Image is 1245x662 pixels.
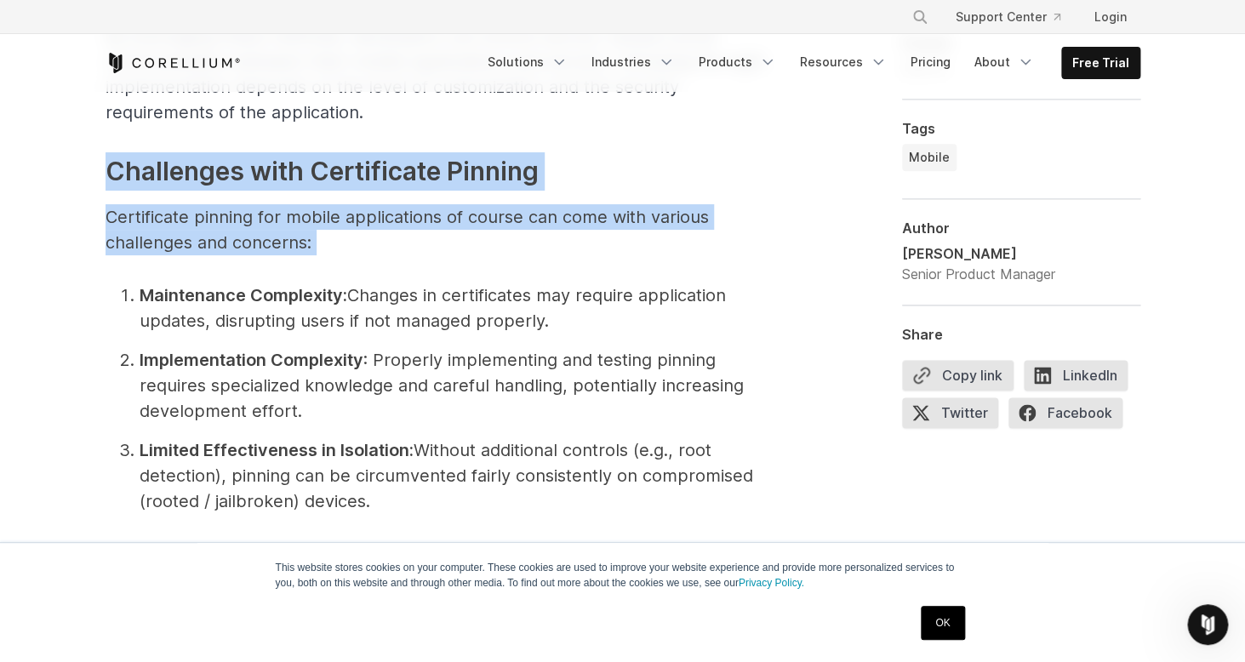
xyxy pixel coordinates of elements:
strong: Maintenance Complexity: [140,285,347,305]
div: Navigation Menu [477,47,1140,79]
li: Without additional controls (e.g., root detection), pinning can be circumvented fairly consistent... [140,437,786,514]
p: Understanding these challenges is crucial for teams considering certificate pinning. Balancing se... [106,541,786,618]
a: Resources [790,47,897,77]
span: Mobile [909,149,950,166]
div: Tags [902,120,1140,137]
span: LinkedIn [1024,360,1128,391]
li: Changes in certificates may require application updates, disrupting users if not managed properly. [140,282,786,334]
span: Facebook [1008,397,1122,428]
div: Navigation Menu [891,2,1140,32]
iframe: Intercom live chat [1187,604,1228,645]
h3: Challenges with Certificate Pinning [106,152,786,191]
a: OK [921,606,964,640]
button: Search [905,2,935,32]
a: Free Trial [1062,48,1139,78]
strong: Limited Effectiveness in Isolation: [140,440,414,460]
button: Copy link [902,360,1014,391]
a: About [964,47,1044,77]
a: Privacy Policy. [739,577,804,589]
div: Author [902,220,1140,237]
a: Products [688,47,786,77]
a: Corellium Home [106,53,241,73]
span: By leveraging these methods, developers can ensure secure, tamper-proof communication between the... [106,26,765,123]
a: Twitter [902,397,1008,435]
a: Mobile [902,144,957,171]
a: Pricing [900,47,961,77]
a: LinkedIn [1024,360,1138,397]
a: Solutions [477,47,578,77]
a: Facebook [1008,397,1133,435]
a: Support Center [942,2,1074,32]
div: [PERSON_NAME] [902,243,1055,264]
p: This website stores cookies on your computer. These cookies are used to improve your website expe... [276,560,970,591]
li: : Properly implementing and testing pinning requires specialized knowledge and careful handling, ... [140,347,786,424]
p: Certificate pinning for mobile applications of course can come with various challenges and concerns: [106,204,786,255]
a: Login [1081,2,1140,32]
strong: Implementation Complexity [140,350,363,370]
span: Twitter [902,397,998,428]
div: Share [902,326,1140,343]
div: Senior Product Manager [902,264,1055,284]
a: Industries [581,47,685,77]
